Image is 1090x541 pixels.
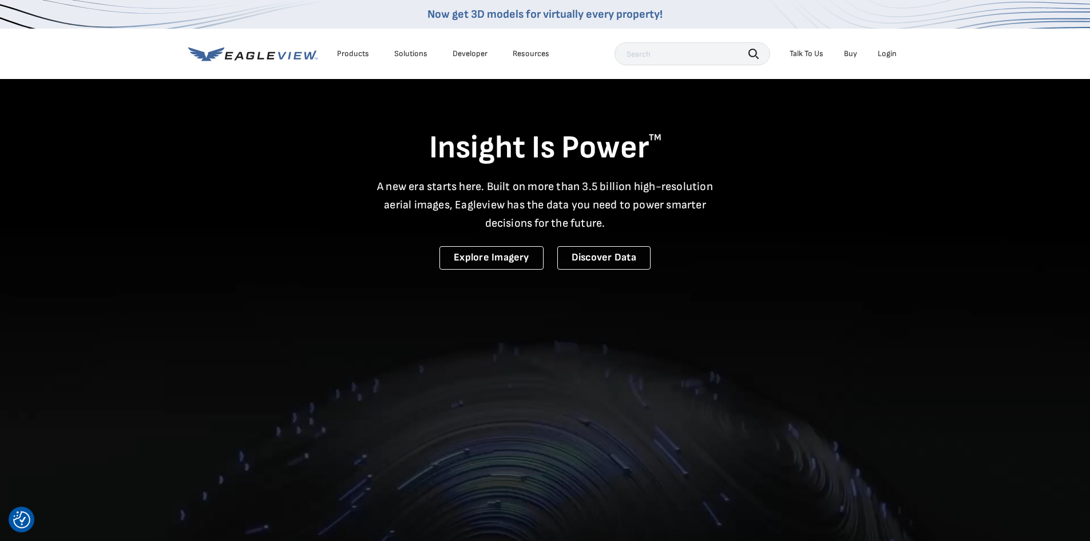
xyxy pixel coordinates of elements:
[844,49,857,59] a: Buy
[453,49,487,59] a: Developer
[615,42,770,65] input: Search
[790,49,823,59] div: Talk To Us
[337,49,369,59] div: Products
[13,511,30,528] img: Revisit consent button
[394,49,427,59] div: Solutions
[878,49,897,59] div: Login
[370,177,720,232] p: A new era starts here. Built on more than 3.5 billion high-resolution aerial images, Eagleview ha...
[188,128,902,168] h1: Insight Is Power
[513,49,549,59] div: Resources
[649,132,661,143] sup: TM
[13,511,30,528] button: Consent Preferences
[427,7,663,21] a: Now get 3D models for virtually every property!
[557,246,651,270] a: Discover Data
[439,246,544,270] a: Explore Imagery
